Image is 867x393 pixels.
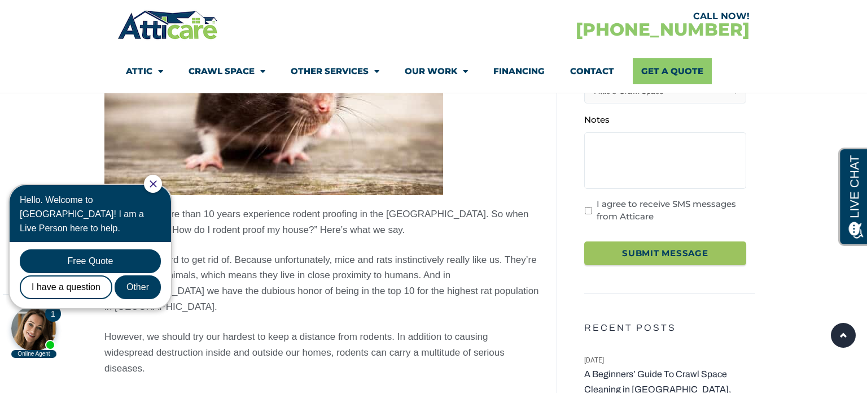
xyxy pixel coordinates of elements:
[584,114,610,126] label: Notes
[633,58,712,84] a: Get A Quote
[6,174,186,359] iframe: Chat Invitation
[14,76,155,100] div: Free Quote
[597,198,742,223] label: I agree to receive SMS messages from Atticare
[405,58,468,84] a: Our Work
[6,176,51,184] div: Online Agent
[493,58,545,84] a: Financing
[189,58,265,84] a: Crawl Space
[584,241,746,266] input: Submit Message
[104,206,540,238] p: Atticare has more than 10 years experience rodent proofing in the [GEOGRAPHIC_DATA]. So when peop...
[291,58,379,84] a: Other Services
[14,19,155,62] div: Hello. Welcome to [GEOGRAPHIC_DATA]! I am a Live Person here to help.
[126,58,741,84] nav: Menu
[433,12,750,21] div: CALL NOW!
[126,58,163,84] a: Attic
[104,252,540,316] p: Rodents are hard to get rid of. Because unfortunately, mice and rats instinctively really like us...
[104,329,540,377] p: However, we should try our hardest to keep a distance from rodents. In addition to causing widesp...
[109,102,155,126] div: Other
[28,9,91,23] span: Opens a chat window
[584,353,755,367] span: [DATE]
[138,1,156,19] div: Close Chat
[144,7,151,14] a: Close Chat
[570,58,614,84] a: Contact
[14,102,107,126] div: I have a question
[584,314,755,342] h5: Recent Posts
